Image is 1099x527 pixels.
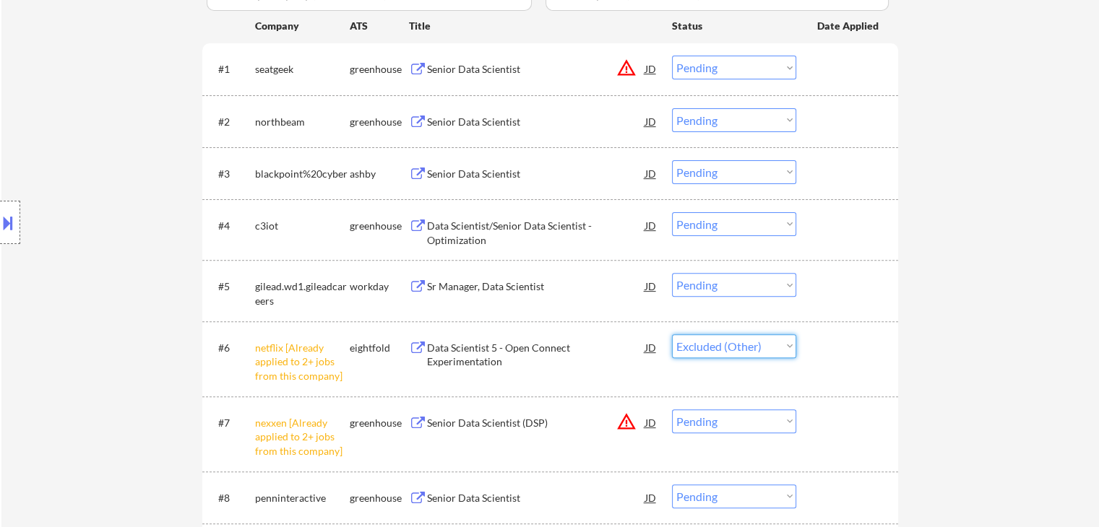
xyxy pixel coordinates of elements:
[255,62,350,77] div: seatgeek
[427,341,645,369] div: Data Scientist 5 - Open Connect Experimentation
[350,167,409,181] div: ashby
[350,279,409,294] div: workday
[644,334,658,360] div: JD
[350,416,409,430] div: greenhouse
[255,19,350,33] div: Company
[644,484,658,510] div: JD
[817,19,881,33] div: Date Applied
[427,115,645,129] div: Senior Data Scientist
[409,19,658,33] div: Title
[644,409,658,435] div: JD
[427,167,645,181] div: Senior Data Scientist
[644,273,658,299] div: JD
[644,212,658,238] div: JD
[218,62,243,77] div: #1
[616,411,637,432] button: warning_amber
[255,219,350,233] div: c3iot
[616,58,637,78] button: warning_amber
[427,279,645,294] div: Sr Manager, Data Scientist
[255,167,350,181] div: blackpoint%20cyber
[350,219,409,233] div: greenhouse
[218,491,243,505] div: #8
[644,56,658,82] div: JD
[350,19,409,33] div: ATS
[427,491,645,505] div: Senior Data Scientist
[255,341,350,383] div: netflix [Already applied to 2+ jobs from this company]
[427,219,645,247] div: Data Scientist/Senior Data Scientist - Optimization
[350,115,409,129] div: greenhouse
[255,115,350,129] div: northbeam
[350,62,409,77] div: greenhouse
[255,416,350,458] div: nexxen [Already applied to 2+ jobs from this company]
[255,491,350,505] div: penninteractive
[350,491,409,505] div: greenhouse
[644,160,658,186] div: JD
[218,416,243,430] div: #7
[672,12,796,38] div: Status
[350,341,409,355] div: eightfold
[255,279,350,308] div: gilead.wd1.gileadcareers
[427,62,645,77] div: Senior Data Scientist
[427,416,645,430] div: Senior Data Scientist (DSP)
[644,108,658,134] div: JD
